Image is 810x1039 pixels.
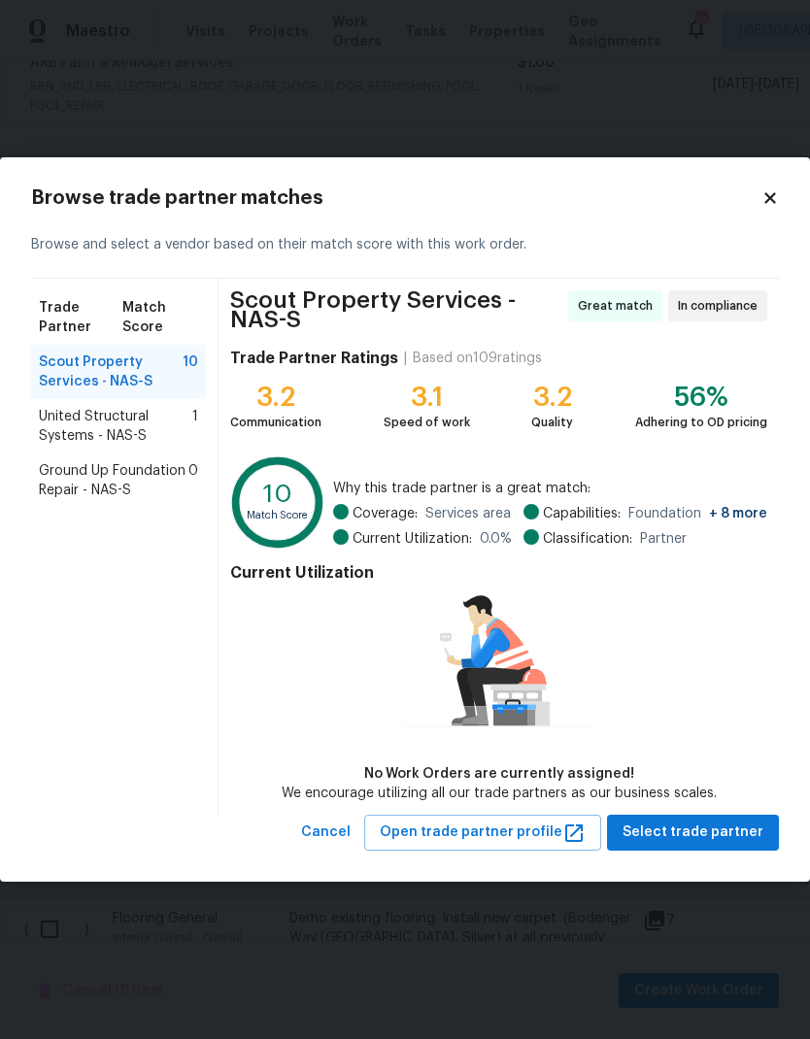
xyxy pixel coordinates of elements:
[380,821,586,845] span: Open trade partner profile
[282,784,717,803] div: We encourage utilizing all our trade partners as our business scales.
[709,507,767,520] span: + 8 more
[247,510,309,520] text: Match Score
[353,504,418,523] span: Coverage:
[413,349,542,368] div: Based on 109 ratings
[480,529,512,549] span: 0.0 %
[543,529,632,549] span: Classification:
[678,296,765,316] span: In compliance
[31,188,761,208] h2: Browse trade partner matches
[39,298,122,337] span: Trade Partner
[640,529,687,549] span: Partner
[230,349,398,368] h4: Trade Partner Ratings
[384,387,470,407] div: 3.1
[31,212,779,279] div: Browse and select a vendor based on their match score with this work order.
[628,504,767,523] span: Foundation
[192,407,198,446] span: 1
[230,413,321,432] div: Communication
[39,352,183,391] span: Scout Property Services - NAS-S
[353,529,472,549] span: Current Utilization:
[543,504,621,523] span: Capabilities:
[384,413,470,432] div: Speed of work
[230,387,321,407] div: 3.2
[230,290,562,329] span: Scout Property Services - NAS-S
[263,482,292,508] text: 10
[531,387,573,407] div: 3.2
[183,352,198,391] span: 10
[230,563,767,583] h4: Current Utilization
[122,298,198,337] span: Match Score
[607,815,779,851] button: Select trade partner
[282,764,717,784] div: No Work Orders are currently assigned!
[39,461,188,500] span: Ground Up Foundation Repair - NAS-S
[188,461,198,500] span: 0
[623,821,763,845] span: Select trade partner
[39,407,192,446] span: United Structural Systems - NAS-S
[398,349,413,368] div: |
[425,504,511,523] span: Services area
[333,479,767,498] span: Why this trade partner is a great match:
[635,413,767,432] div: Adhering to OD pricing
[301,821,351,845] span: Cancel
[364,815,601,851] button: Open trade partner profile
[293,815,358,851] button: Cancel
[578,296,660,316] span: Great match
[531,413,573,432] div: Quality
[635,387,767,407] div: 56%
